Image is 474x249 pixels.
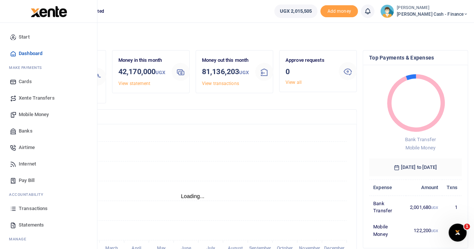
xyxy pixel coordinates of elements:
span: 1 [464,224,470,230]
img: logo-large [31,6,67,17]
td: Mobile Money [369,219,406,242]
p: Money out this month [202,57,249,64]
h3: 81,136,203 [202,66,249,78]
span: Bank Transfer [405,137,435,142]
a: View statement [118,81,150,86]
iframe: Intercom live chat [449,224,467,242]
span: Mobile Money [19,111,49,118]
a: Add money [320,8,358,13]
td: 2,001,680 [406,195,443,219]
small: UGX [156,70,165,75]
a: Airtime [6,139,91,156]
td: 1 [442,195,462,219]
span: Start [19,33,30,41]
h4: Transactions Overview [35,113,350,121]
a: Xente Transfers [6,90,91,106]
a: profile-user [PERSON_NAME] [PERSON_NAME] Cash - Finance [380,4,468,18]
span: Cards [19,78,32,85]
span: countability [15,192,43,197]
span: Add money [320,5,358,18]
small: UGX [239,70,249,75]
span: Xente Transfers [19,94,55,102]
span: anage [13,236,27,242]
td: 122,200 [406,219,443,242]
span: Mobile Money [405,145,435,151]
span: [PERSON_NAME] Cash - Finance [397,11,468,18]
span: Statements [19,221,44,229]
img: profile-user [380,4,394,18]
h3: 0 [286,66,333,77]
h4: Top Payments & Expenses [369,54,462,62]
li: Ac [6,189,91,200]
span: Pay Bill [19,177,34,184]
h4: Hello Pricillah [28,32,468,40]
span: ake Payments [13,65,42,70]
li: M [6,233,91,245]
a: View all [286,80,302,85]
span: Internet [19,160,36,168]
text: Loading... [181,193,205,199]
a: Dashboard [6,45,91,62]
small: [PERSON_NAME] [397,5,468,11]
a: logo-small logo-large logo-large [30,8,67,14]
p: Money in this month [118,57,166,64]
a: Internet [6,156,91,172]
small: UGX [431,229,438,233]
a: Cards [6,73,91,90]
th: Expense [369,179,406,195]
span: Banks [19,127,33,135]
a: Banks [6,123,91,139]
h6: [DATE] to [DATE] [369,158,462,176]
span: Dashboard [19,50,42,57]
th: Txns [442,179,462,195]
a: Pay Bill [6,172,91,189]
th: Amount [406,179,443,195]
span: UGX 2,015,505 [280,7,312,15]
li: M [6,62,91,73]
a: Mobile Money [6,106,91,123]
span: Airtime [19,144,35,151]
h3: 42,170,000 [118,66,166,78]
p: Approve requests [286,57,333,64]
td: Bank Transfer [369,195,406,219]
li: Wallet ballance [271,4,320,18]
a: Start [6,29,91,45]
li: Toup your wallet [320,5,358,18]
a: Transactions [6,200,91,217]
a: View transactions [202,81,239,86]
a: UGX 2,015,505 [274,4,317,18]
small: UGX [431,206,438,210]
td: 2 [442,219,462,242]
span: Transactions [19,205,48,212]
a: Statements [6,217,91,233]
